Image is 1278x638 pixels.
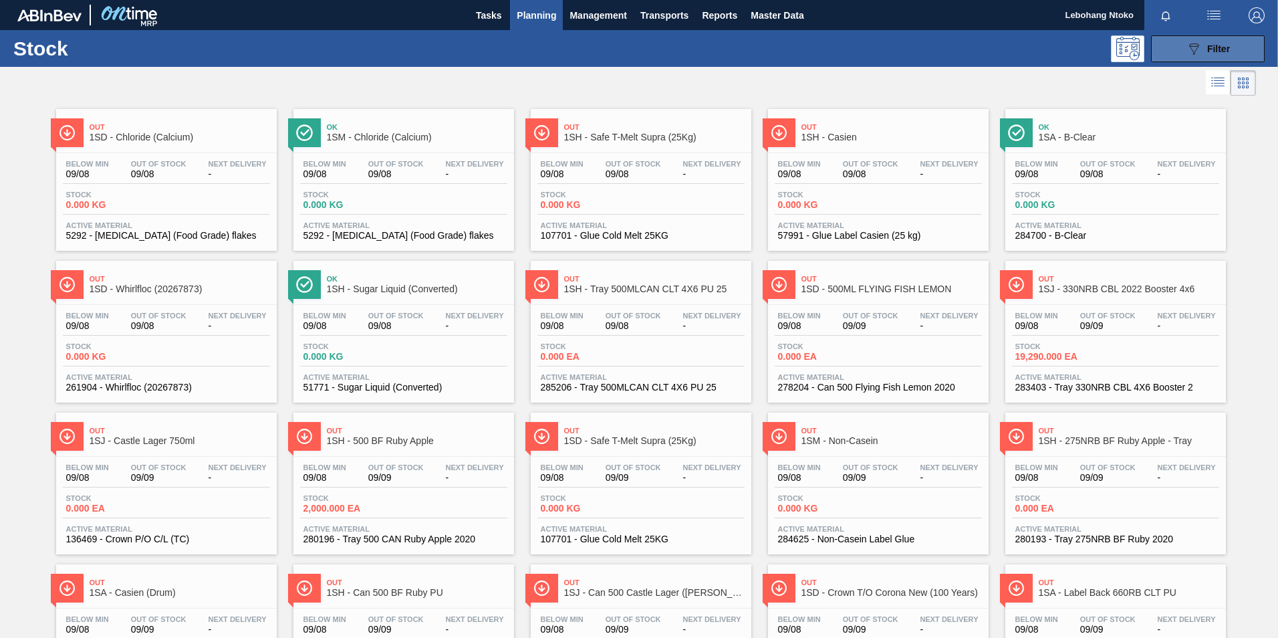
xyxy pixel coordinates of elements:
[758,99,995,251] a: ÍconeOut1SH - CasienBelow Min09/08Out Of Stock09/08Next Delivery-Stock0.000 KGActive Material5799...
[843,312,898,320] span: Out Of Stock
[1015,160,1058,168] span: Below Min
[683,473,741,483] span: -
[995,251,1233,403] a: ÍconeOut1SJ - 330NRB CBL 2022 Booster 4x6Below Min09/08Out Of Stock09/09Next Delivery-Stock19,290...
[541,342,634,350] span: Stock
[541,200,634,210] span: 0.000 KG
[1080,321,1136,331] span: 09/09
[533,580,550,597] img: Ícone
[66,625,109,635] span: 09/08
[1008,276,1025,293] img: Ícone
[303,221,504,229] span: Active Material
[778,342,872,350] span: Stock
[801,588,982,598] span: 1SD - Crown T/O Corona New (100 Years)
[327,436,507,446] span: 1SH - 500 BF Ruby Apple
[90,588,270,598] span: 1SA - Casien (Drum)
[1144,6,1187,25] button: Notifications
[303,352,397,362] span: 0.000 KG
[778,534,979,544] span: 284625 - Non-Casein Label Glue
[541,615,584,623] span: Below Min
[283,403,521,554] a: ÍconeOut1SH - 500 BF Ruby AppleBelow Min09/08Out Of Stock09/09Next Delivery-Stock2,000.000 EAActi...
[1206,7,1222,23] img: userActions
[59,580,76,597] img: Ícone
[1080,312,1136,320] span: Out Of Stock
[303,534,504,544] span: 280196 - Tray 500 CAN Ruby Apple 2020
[327,284,507,294] span: 1SH - Sugar Liquid (Converted)
[606,169,661,179] span: 09/08
[541,221,741,229] span: Active Material
[801,123,982,131] span: Out
[920,321,979,331] span: -
[1039,588,1219,598] span: 1SA - Label Back 660RB CLT PU
[303,160,346,168] span: Below Min
[683,160,741,168] span: Next Delivery
[843,321,898,331] span: 09/09
[1015,625,1058,635] span: 09/08
[606,160,661,168] span: Out Of Stock
[368,169,424,179] span: 09/08
[569,7,627,23] span: Management
[1039,436,1219,446] span: 1SH - 275NRB BF Ruby Apple - Tray
[66,534,267,544] span: 136469 - Crown P/O C/L (TC)
[66,191,160,199] span: Stock
[1015,473,1058,483] span: 09/08
[533,276,550,293] img: Ícone
[131,463,186,471] span: Out Of Stock
[778,383,979,393] span: 278204 - Can 500 Flying Fish Lemon 2020
[702,7,737,23] span: Reports
[66,200,160,210] span: 0.000 KG
[368,160,424,168] span: Out Of Stock
[1015,504,1109,514] span: 0.000 EA
[606,312,661,320] span: Out Of Stock
[920,473,979,483] span: -
[296,276,313,293] img: Ícone
[327,588,507,598] span: 1SH - Can 500 BF Ruby PU
[541,383,741,393] span: 285206 - Tray 500MLCAN CLT 4X6 PU 25
[59,428,76,445] img: Ícone
[778,160,821,168] span: Below Min
[541,534,741,544] span: 107701 - Glue Cold Melt 25KG
[1015,352,1109,362] span: 19,290.000 EA
[771,124,787,141] img: Ícone
[533,124,550,141] img: Ícone
[920,615,979,623] span: Next Delivery
[368,615,424,623] span: Out Of Stock
[66,169,109,179] span: 09/08
[90,427,270,435] span: Out
[66,321,109,331] span: 09/08
[209,312,267,320] span: Next Delivery
[771,276,787,293] img: Ícone
[131,473,186,483] span: 09/09
[640,7,688,23] span: Transports
[446,615,504,623] span: Next Delivery
[446,463,504,471] span: Next Delivery
[1015,342,1109,350] span: Stock
[683,312,741,320] span: Next Delivery
[131,625,186,635] span: 09/09
[920,312,979,320] span: Next Delivery
[541,191,634,199] span: Stock
[564,588,745,598] span: 1SJ - Can 500 Castle Lager (Charles)
[296,580,313,597] img: Ícone
[303,321,346,331] span: 09/08
[1039,275,1219,283] span: Out
[66,383,267,393] span: 261904 - Whirlfloc (20267873)
[541,321,584,331] span: 09/08
[995,403,1233,554] a: ÍconeOut1SH - 275NRB BF Ruby Apple - TrayBelow Min09/08Out Of Stock09/09Next Delivery-Stock0.000 ...
[90,578,270,587] span: Out
[778,221,979,229] span: Active Material
[209,321,267,331] span: -
[303,312,346,320] span: Below Min
[541,169,584,179] span: 09/08
[606,321,661,331] span: 09/08
[303,615,346,623] span: Below Min
[778,463,821,471] span: Below Min
[1015,383,1216,393] span: 283403 - Tray 330NRB CBL 4X6 Booster 2
[66,473,109,483] span: 09/08
[1015,615,1058,623] span: Below Min
[303,473,346,483] span: 09/08
[66,504,160,514] span: 0.000 EA
[541,160,584,168] span: Below Min
[66,342,160,350] span: Stock
[1111,35,1144,62] div: Programming: no user selected
[1015,525,1216,533] span: Active Material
